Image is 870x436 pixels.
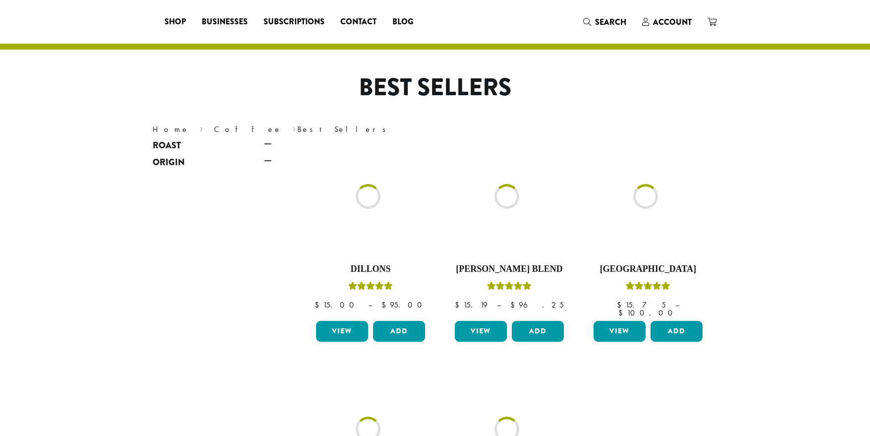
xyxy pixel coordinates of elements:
span: Contact [340,16,377,28]
div: Rated 4.83 out of 5 [626,280,670,295]
div: Rated 5.00 out of 5 [348,280,393,295]
bdi: 15.00 [315,300,359,310]
bdi: 15.19 [455,300,488,310]
span: › [292,120,296,135]
span: – [675,300,679,310]
button: Add [373,321,425,342]
span: – [368,300,372,310]
span: Businesses [202,16,248,28]
a: Contact [332,14,384,30]
span: $ [617,300,625,310]
a: Shop [157,14,194,30]
button: Add [651,321,703,342]
span: $ [618,308,627,318]
a: Businesses [194,14,256,30]
span: Account [653,16,692,28]
button: Add [512,321,564,342]
bdi: 15.75 [617,300,666,310]
h4: [GEOGRAPHIC_DATA] [591,264,705,275]
div: Rated 4.67 out of 5 [487,280,532,295]
span: Search [595,16,626,28]
span: Subscriptions [264,16,325,28]
a: View [316,321,368,342]
a: View [594,321,646,342]
nav: Breadcrumb [153,124,420,135]
a: [PERSON_NAME] BlendRated 4.67 out of 5 [452,142,566,317]
span: Shop [164,16,186,28]
h4: [PERSON_NAME] Blend [452,264,566,275]
span: – [497,300,501,310]
span: $ [455,300,463,310]
span: Blog [392,16,413,28]
span: › [200,120,203,135]
a: Blog [384,14,421,30]
bdi: 96.25 [510,300,564,310]
a: Roast [153,137,272,154]
a: DillonsRated 5.00 out of 5 [314,142,428,317]
h1: Best Sellers [145,73,725,102]
bdi: 95.00 [381,300,427,310]
span: $ [510,300,519,310]
a: View [455,321,507,342]
h4: Dillons [314,264,428,275]
a: Home [153,124,189,134]
span: $ [381,300,390,310]
a: Search [575,14,634,30]
a: Origin [153,154,272,171]
span: $ [315,300,323,310]
a: Subscriptions [256,14,332,30]
a: [GEOGRAPHIC_DATA]Rated 4.83 out of 5 [591,142,705,317]
a: Account [634,14,700,30]
bdi: 100.00 [618,308,677,318]
a: Coffee [214,124,282,134]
